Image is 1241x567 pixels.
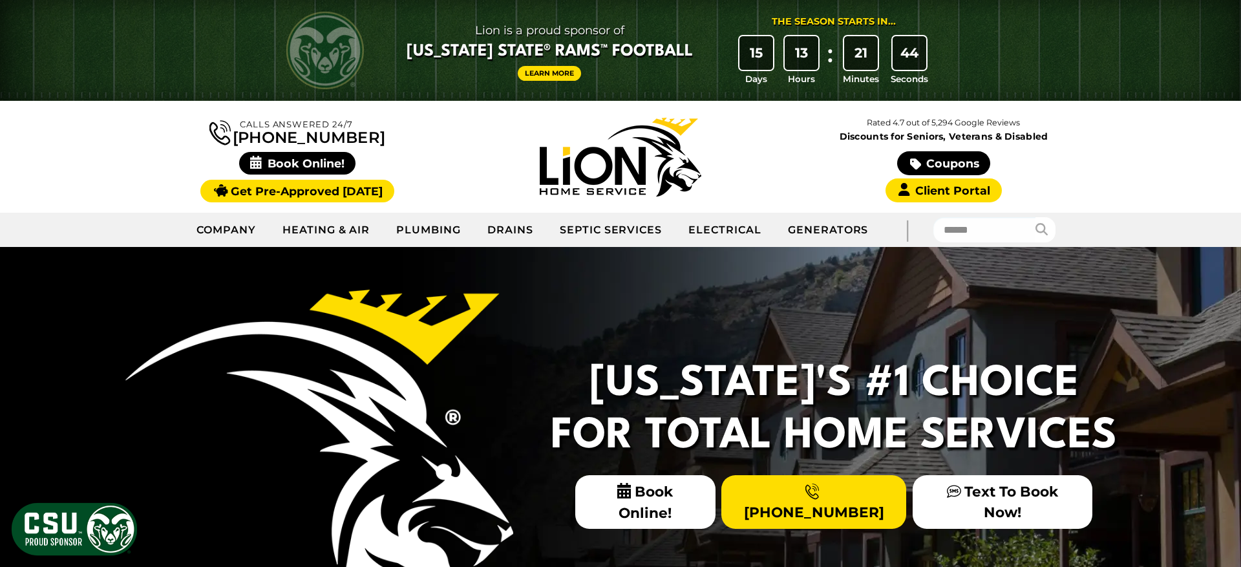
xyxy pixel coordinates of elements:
div: 44 [893,36,926,70]
span: Book Online! [239,152,356,175]
span: Hours [788,72,815,85]
img: CSU Rams logo [286,12,364,89]
a: Drains [474,214,547,246]
a: Coupons [897,151,990,175]
a: Septic Services [547,214,675,246]
span: Lion is a proud sponsor of [407,20,693,41]
a: Text To Book Now! [913,475,1092,528]
div: : [824,36,837,86]
span: Book Online! [575,475,716,529]
img: CSU Sponsor Badge [10,501,139,557]
p: Rated 4.7 out of 5,294 Google Reviews [782,116,1105,130]
img: Lion Home Service [540,118,701,197]
div: | [881,213,933,247]
span: [US_STATE] State® Rams™ Football [407,41,693,63]
span: Days [745,72,767,85]
span: Minutes [843,72,879,85]
a: Heating & Air [270,214,383,246]
span: Seconds [891,72,928,85]
div: 13 [785,36,818,70]
a: Get Pre-Approved [DATE] [200,180,394,202]
a: Electrical [675,214,775,246]
a: [PHONE_NUMBER] [209,118,385,145]
div: The Season Starts in... [772,15,896,29]
a: [PHONE_NUMBER] [721,475,906,528]
div: 15 [739,36,773,70]
a: Plumbing [383,214,474,246]
div: 21 [844,36,878,70]
a: Learn More [518,66,581,81]
h2: [US_STATE]'s #1 Choice For Total Home Services [543,358,1125,462]
a: Company [184,214,270,246]
span: Discounts for Seniors, Veterans & Disabled [785,132,1103,141]
a: Generators [775,214,882,246]
a: Client Portal [886,178,1002,202]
